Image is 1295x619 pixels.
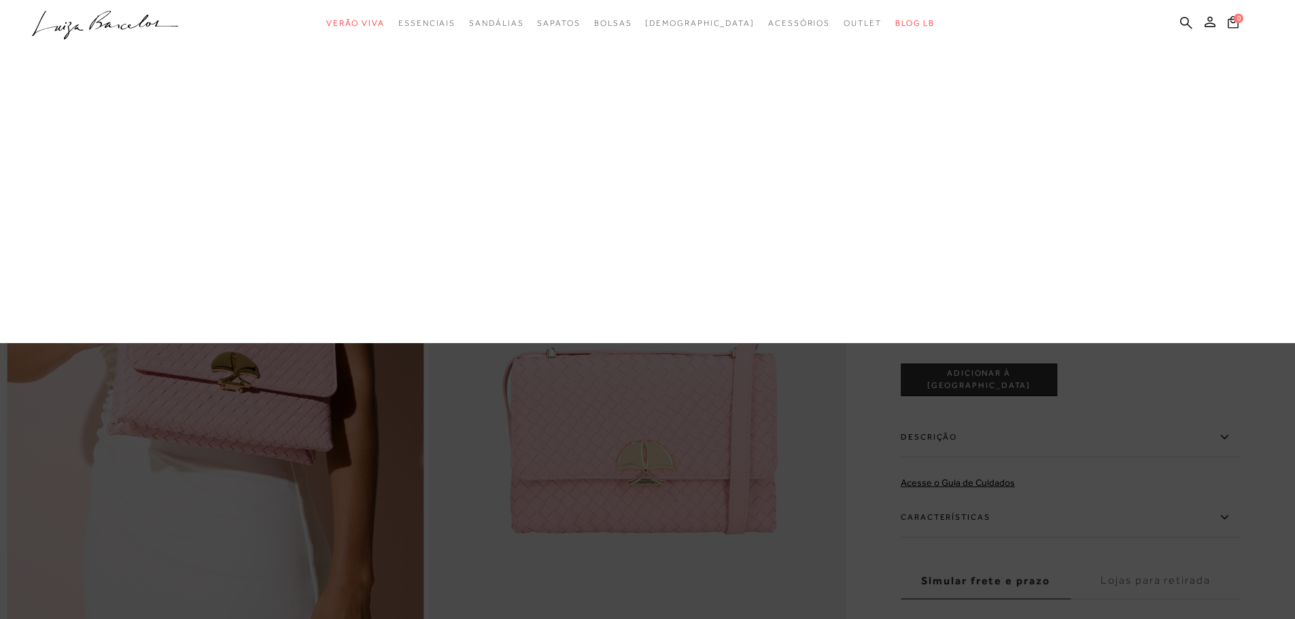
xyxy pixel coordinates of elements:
[844,11,882,36] a: categoryNavScreenReaderText
[398,18,455,28] span: Essenciais
[844,18,882,28] span: Outlet
[594,18,632,28] span: Bolsas
[768,11,830,36] a: categoryNavScreenReaderText
[895,18,935,28] span: BLOG LB
[895,11,935,36] a: BLOG LB
[398,11,455,36] a: categoryNavScreenReaderText
[326,11,385,36] a: categoryNavScreenReaderText
[768,18,830,28] span: Acessórios
[326,18,385,28] span: Verão Viva
[537,11,580,36] a: categoryNavScreenReaderText
[1234,14,1243,23] span: 0
[645,11,755,36] a: noSubCategoriesText
[537,18,580,28] span: Sapatos
[469,11,523,36] a: categoryNavScreenReaderText
[594,11,632,36] a: categoryNavScreenReaderText
[645,18,755,28] span: [DEMOGRAPHIC_DATA]
[1224,15,1243,33] button: 0
[469,18,523,28] span: Sandálias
